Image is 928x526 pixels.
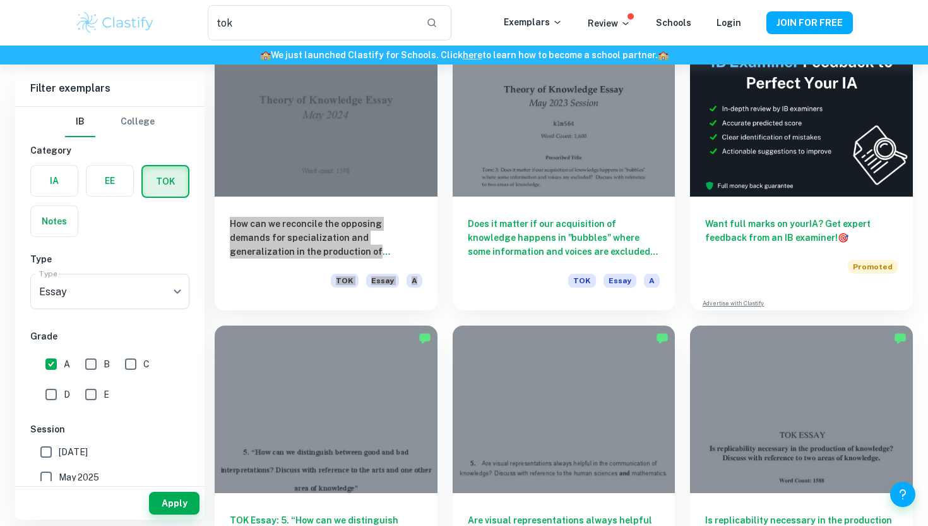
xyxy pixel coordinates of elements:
span: May 2025 [59,470,99,484]
button: Apply [149,492,199,515]
input: Search for any exemplars... [208,5,416,40]
h6: How can we reconcile the opposing demands for specialization and generalization in the production... [230,217,422,259]
img: Marked [656,332,669,345]
h6: We just launched Clastify for Schools. Click to learn how to become a school partner. [3,48,925,62]
a: Does it matter if our acquisition of knowledge happens in "bubbles" where some information and vo... [453,30,675,310]
h6: Want full marks on your IA ? Get expert feedback from an IB examiner! [705,217,898,245]
a: Want full marks on yourIA? Get expert feedback from an IB examiner!PromotedAdvertise with Clastify [690,30,913,310]
span: Promoted [848,260,898,274]
span: C [143,357,150,371]
div: Essay [30,274,189,309]
span: TOK [568,274,596,288]
span: [DATE] [59,445,88,459]
a: How can we reconcile the opposing demands for specialization and generalization in the production... [215,30,437,310]
h6: Category [30,144,189,157]
img: Thumbnail [690,30,913,197]
h6: Does it matter if our acquisition of knowledge happens in "bubbles" where some information and vo... [468,217,660,259]
a: Advertise with Clastify [703,299,764,308]
button: IB [65,107,95,137]
a: Schools [656,18,691,28]
img: Marked [894,332,907,345]
span: D [64,388,70,401]
button: JOIN FOR FREE [766,11,853,34]
button: EE [86,166,133,196]
a: Login [717,18,741,28]
span: A [407,274,422,288]
h6: Grade [30,329,189,343]
button: College [121,107,155,137]
h6: Filter exemplars [15,71,205,106]
span: A [64,357,70,371]
span: TOK [331,274,359,288]
span: Essay [604,274,636,288]
span: E [104,388,109,401]
button: Help and Feedback [890,482,915,507]
button: Notes [31,206,78,236]
span: 🎯 [838,233,848,243]
span: 🏫 [658,50,669,60]
a: here [463,50,482,60]
button: IA [31,166,78,196]
p: Review [588,16,631,30]
span: B [104,357,110,371]
button: TOK [143,166,188,197]
h6: Session [30,422,189,436]
div: Filter type choice [65,107,155,137]
p: Exemplars [504,15,562,29]
span: 🏫 [260,50,271,60]
img: Clastify logo [75,10,155,35]
span: Essay [366,274,399,288]
label: Type [39,268,57,279]
h6: Type [30,252,189,266]
img: Marked [419,332,431,345]
span: A [644,274,660,288]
